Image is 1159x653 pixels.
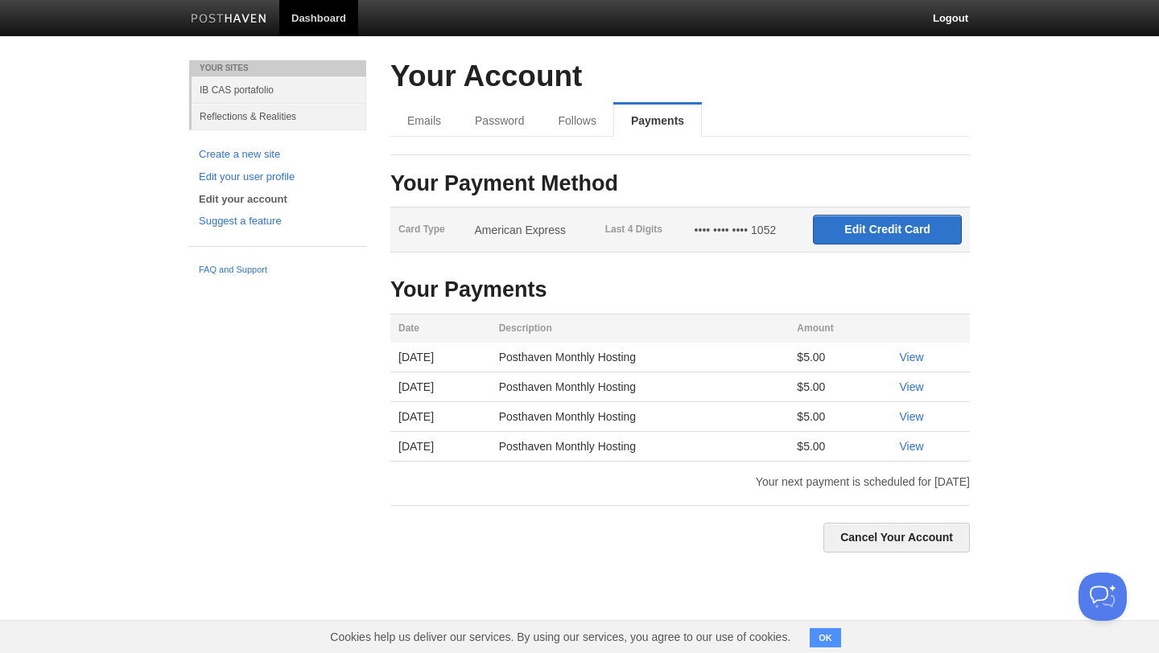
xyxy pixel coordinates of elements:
a: Follows [541,105,612,137]
a: View [899,351,923,363]
td: American Express [466,207,596,253]
a: Edit your account [199,191,357,208]
span: Cookies help us deliver our services. By using our services, you agree to our use of cookies. [314,621,806,653]
td: $5.00 [789,432,891,462]
a: Payments [613,105,702,137]
a: View [899,410,923,423]
td: Posthaven Monthly Hosting [491,372,790,402]
td: $5.00 [789,372,891,402]
td: $5.00 [789,343,891,372]
td: [DATE] [390,432,491,462]
img: Posthaven-bar [191,14,267,26]
td: [DATE] [390,372,491,402]
a: Suggest a feature [199,213,357,230]
a: Edit your user profile [199,169,357,186]
h2: Your Account [390,60,970,93]
td: Posthaven Monthly Hosting [491,432,790,462]
li: Your Sites [189,60,366,76]
td: Posthaven Monthly Hosting [491,343,790,372]
a: Cancel Your Account [823,523,970,552]
iframe: Help Scout Beacon - Open [1079,573,1127,621]
td: Posthaven Monthly Hosting [491,402,790,432]
td: •••• •••• •••• 1052 [687,207,806,253]
td: $5.00 [789,402,891,432]
a: Create a new site [199,146,357,163]
a: IB CAS portafolio [192,76,366,103]
h3: Your Payments [390,278,970,302]
a: Password [458,105,541,137]
th: Card Type [390,207,466,253]
button: OK [810,628,841,647]
input: Edit Credit Card [813,215,962,244]
a: FAQ and Support [199,263,357,277]
div: Your next payment is scheduled for [DATE] [378,476,982,487]
a: Reflections & Realities [192,103,366,129]
td: [DATE] [390,402,491,432]
a: Emails [390,105,458,137]
th: Amount [789,314,891,343]
th: Date [390,314,491,343]
h3: Your Payment Method [390,172,970,196]
a: View [899,440,923,453]
th: Last 4 Digits [597,207,687,253]
th: Description [491,314,790,343]
a: View [899,380,923,393]
td: [DATE] [390,343,491,372]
